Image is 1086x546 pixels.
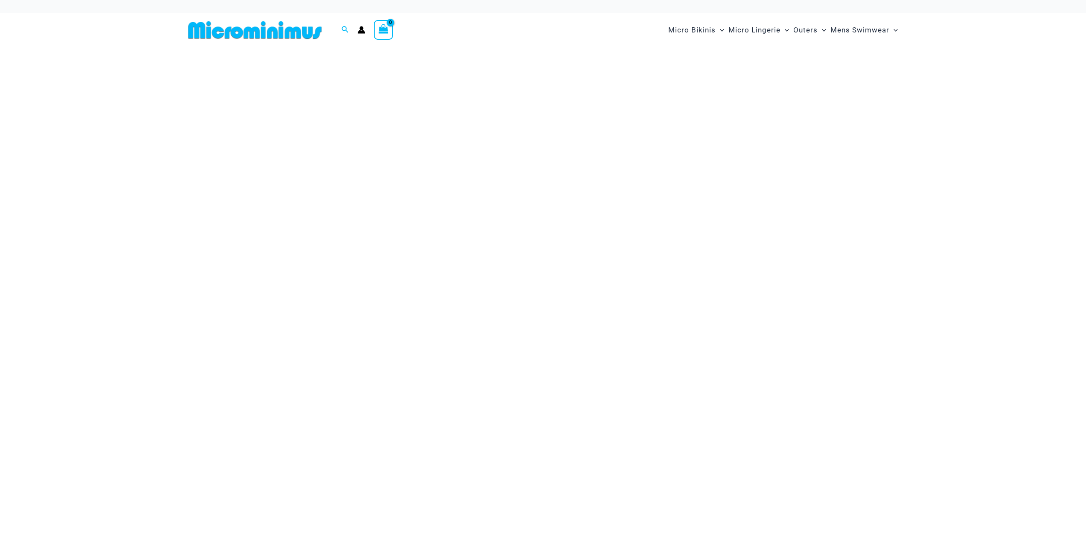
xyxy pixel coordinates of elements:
[780,19,789,41] span: Menu Toggle
[666,17,726,43] a: Micro BikinisMenu ToggleMenu Toggle
[791,17,828,43] a: OutersMenu ToggleMenu Toggle
[341,25,349,35] a: Search icon link
[728,19,780,41] span: Micro Lingerie
[828,17,900,43] a: Mens SwimwearMenu ToggleMenu Toggle
[374,20,393,40] a: View Shopping Cart, empty
[889,19,898,41] span: Menu Toggle
[668,19,716,41] span: Micro Bikinis
[185,20,325,40] img: MM SHOP LOGO FLAT
[665,16,902,44] nav: Site Navigation
[358,26,365,34] a: Account icon link
[793,19,818,41] span: Outers
[716,19,724,41] span: Menu Toggle
[830,19,889,41] span: Mens Swimwear
[726,17,791,43] a: Micro LingerieMenu ToggleMenu Toggle
[818,19,826,41] span: Menu Toggle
